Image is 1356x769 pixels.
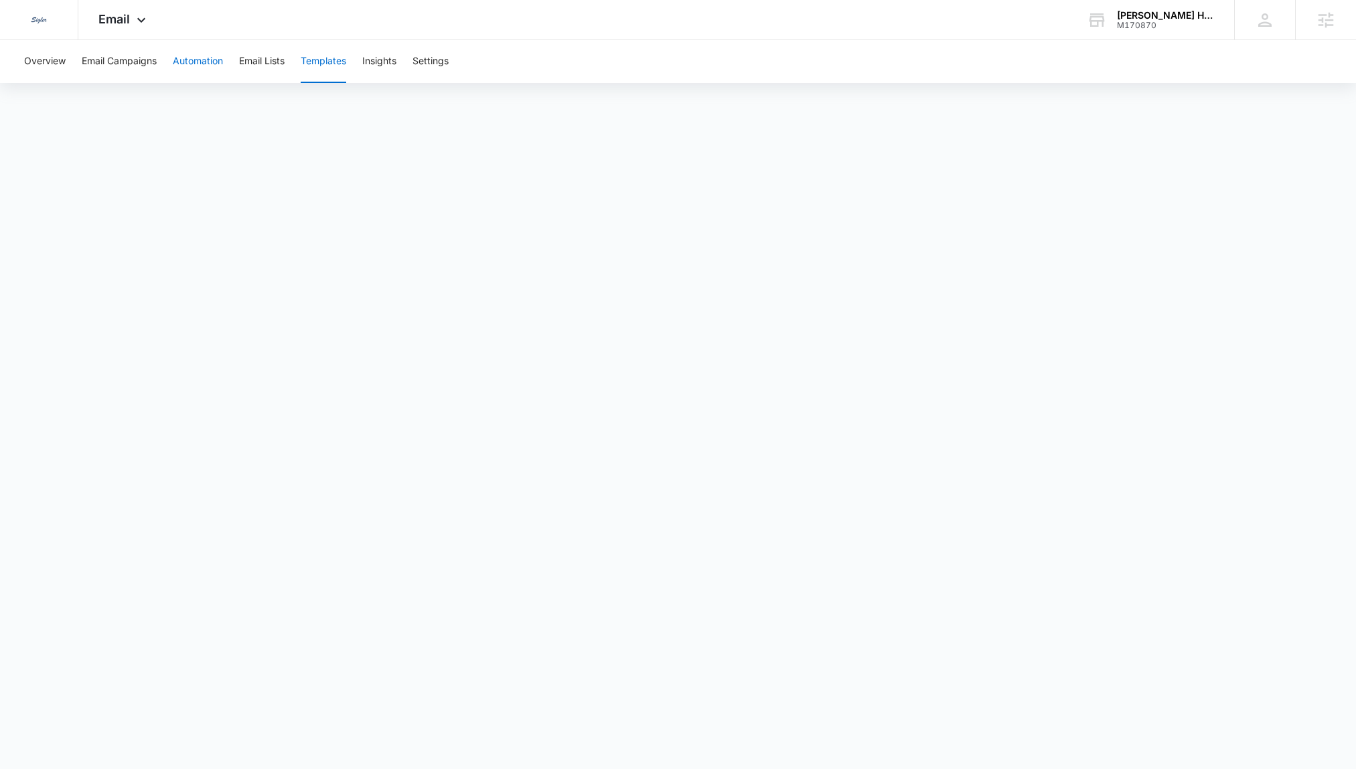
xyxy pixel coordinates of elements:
button: Templates [301,40,346,83]
span: Email [98,12,130,26]
button: Insights [362,40,396,83]
div: account name [1117,10,1215,21]
button: Overview [24,40,66,83]
button: Automation [173,40,223,83]
div: account id [1117,21,1215,30]
button: Email Lists [239,40,285,83]
button: Email Campaigns [82,40,157,83]
button: Settings [412,40,449,83]
img: Sigler Corporate [27,8,51,32]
